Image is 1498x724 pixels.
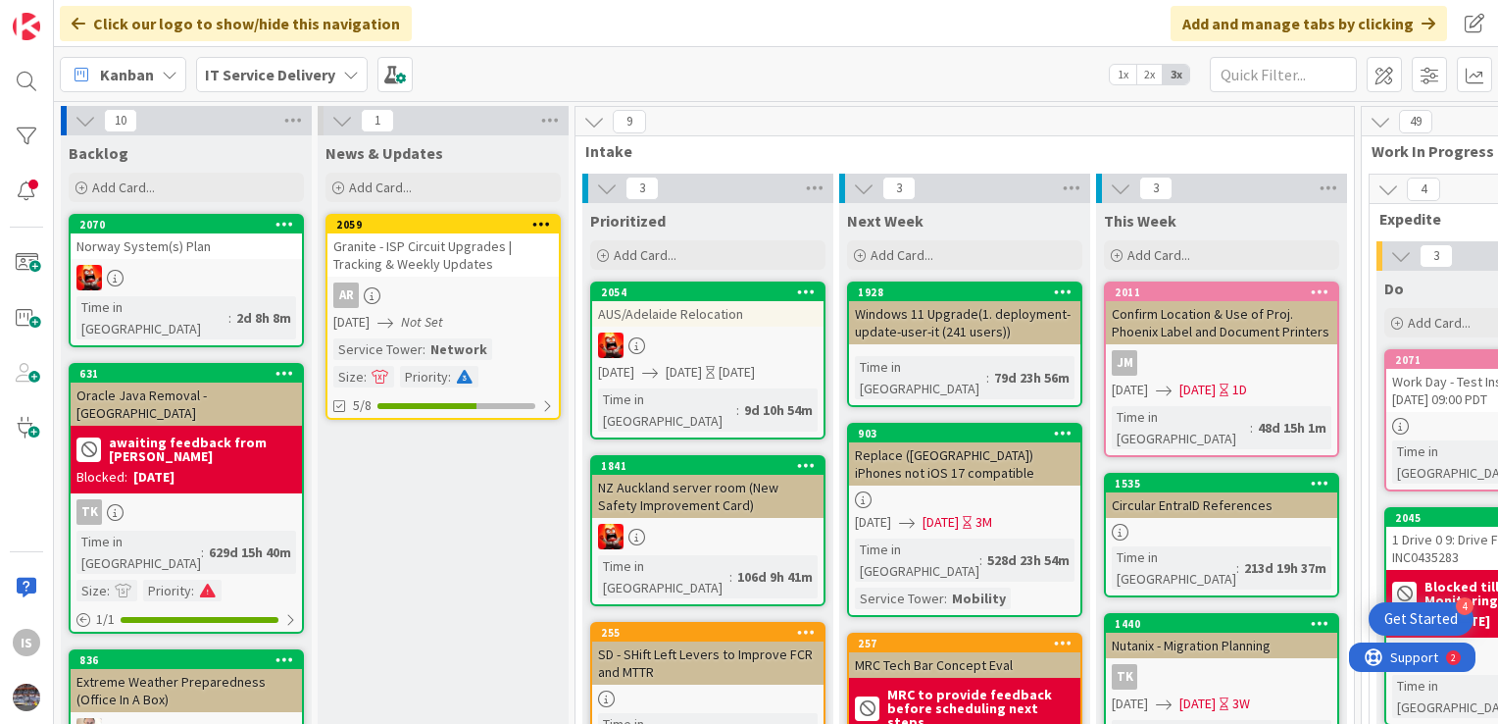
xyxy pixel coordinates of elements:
[849,635,1080,678] div: 257MRC Tech Bar Concept Eval
[107,580,110,601] span: :
[327,283,559,308] div: AR
[1115,617,1337,631] div: 1440
[625,177,659,200] span: 3
[333,338,423,360] div: Service Tower
[102,8,107,24] div: 2
[1106,475,1337,518] div: 1535Circular EntraID References
[327,216,559,277] div: 2059Granite - ISP Circuit Upgrades | Tracking & Weekly Updates
[1106,615,1337,658] div: 1440Nutanix - Migration Planning
[364,366,367,388] span: :
[1456,597,1473,615] div: 4
[1106,301,1337,344] div: Confirm Location & Use of Proj. Phoenix Label and Document Printers
[1179,694,1216,714] span: [DATE]
[205,65,335,84] b: IT Service Delivery
[76,467,127,488] div: Blocked:
[601,285,824,299] div: 2054
[592,457,824,475] div: 1841
[590,211,666,231] span: Prioritized
[71,365,302,426] div: 631Oracle Java Removal - [GEOGRAPHIC_DATA]
[858,637,1080,650] div: 257
[325,143,443,163] span: News & Updates
[882,177,916,200] span: 3
[71,499,302,525] div: TK
[327,216,559,233] div: 2059
[849,425,1080,486] div: 903Replace ([GEOGRAPHIC_DATA]) iPhones not iOS 17 compatible
[614,246,676,264] span: Add Card...
[71,216,302,233] div: 2070
[598,388,736,432] div: Time in [GEOGRAPHIC_DATA]
[1232,694,1250,714] div: 3W
[228,307,231,329] span: :
[849,635,1080,652] div: 257
[69,143,128,163] span: Backlog
[1112,546,1236,590] div: Time in [GEOGRAPHIC_DATA]
[1163,65,1189,84] span: 3x
[41,3,89,26] span: Support
[71,233,302,259] div: Norway System(s) Plan
[231,307,296,329] div: 2d 8h 8m
[1112,664,1137,690] div: TK
[1106,475,1337,492] div: 1535
[1112,406,1250,449] div: Time in [GEOGRAPHIC_DATA]
[92,179,155,196] span: Add Card...
[1384,609,1458,629] div: Get Started
[982,549,1074,571] div: 528d 23h 54m
[613,110,646,133] span: 9
[13,684,40,711] img: avatar
[849,284,1080,301] div: 1928
[855,512,891,533] span: [DATE]
[598,555,729,598] div: Time in [GEOGRAPHIC_DATA]
[975,512,992,533] div: 3M
[847,211,924,231] span: Next Week
[79,653,302,667] div: 836
[947,588,1011,609] div: Mobility
[96,609,115,630] span: 1 / 1
[1106,350,1337,376] div: JM
[1179,380,1216,400] span: [DATE]
[849,425,1080,442] div: 903
[79,218,302,232] div: 2070
[592,301,824,327] div: AUS/Adelaide Relocation
[71,383,302,426] div: Oracle Java Removal - [GEOGRAPHIC_DATA]
[598,362,634,383] span: [DATE]
[858,285,1080,299] div: 1928
[719,362,755,383] div: [DATE]
[1232,380,1247,400] div: 1D
[1127,246,1190,264] span: Add Card...
[1171,6,1447,41] div: Add and manage tabs by clicking
[400,366,448,388] div: Priority
[401,313,443,331] i: Not Set
[1407,178,1440,201] span: 4
[736,399,739,421] span: :
[1420,244,1453,268] span: 3
[1106,633,1337,658] div: Nutanix - Migration Planning
[1236,557,1239,579] span: :
[855,539,979,582] div: Time in [GEOGRAPHIC_DATA]
[592,624,824,685] div: 255SD - SHift Left Levers to Improve FCR and MTTR
[71,651,302,669] div: 836
[333,283,359,308] div: AR
[448,366,451,388] span: :
[1136,65,1163,84] span: 2x
[1384,279,1404,298] span: Do
[333,366,364,388] div: Size
[13,629,40,656] div: Is
[592,333,824,358] div: VN
[1110,65,1136,84] span: 1x
[333,312,370,333] span: [DATE]
[849,442,1080,486] div: Replace ([GEOGRAPHIC_DATA]) iPhones not iOS 17 compatible
[353,395,372,416] span: 5/8
[601,459,824,473] div: 1841
[423,338,425,360] span: :
[71,669,302,712] div: Extreme Weather Preparedness (Office In A Box)
[1106,664,1337,690] div: TK
[79,367,302,381] div: 631
[1106,492,1337,518] div: Circular EntraID References
[71,607,302,632] div: 1/1
[100,63,154,86] span: Kanban
[1106,284,1337,344] div: 2011Confirm Location & Use of Proj. Phoenix Label and Document Printers
[666,362,702,383] span: [DATE]
[336,218,559,232] div: 2059
[1104,211,1176,231] span: This Week
[71,651,302,712] div: 836Extreme Weather Preparedness (Office In A Box)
